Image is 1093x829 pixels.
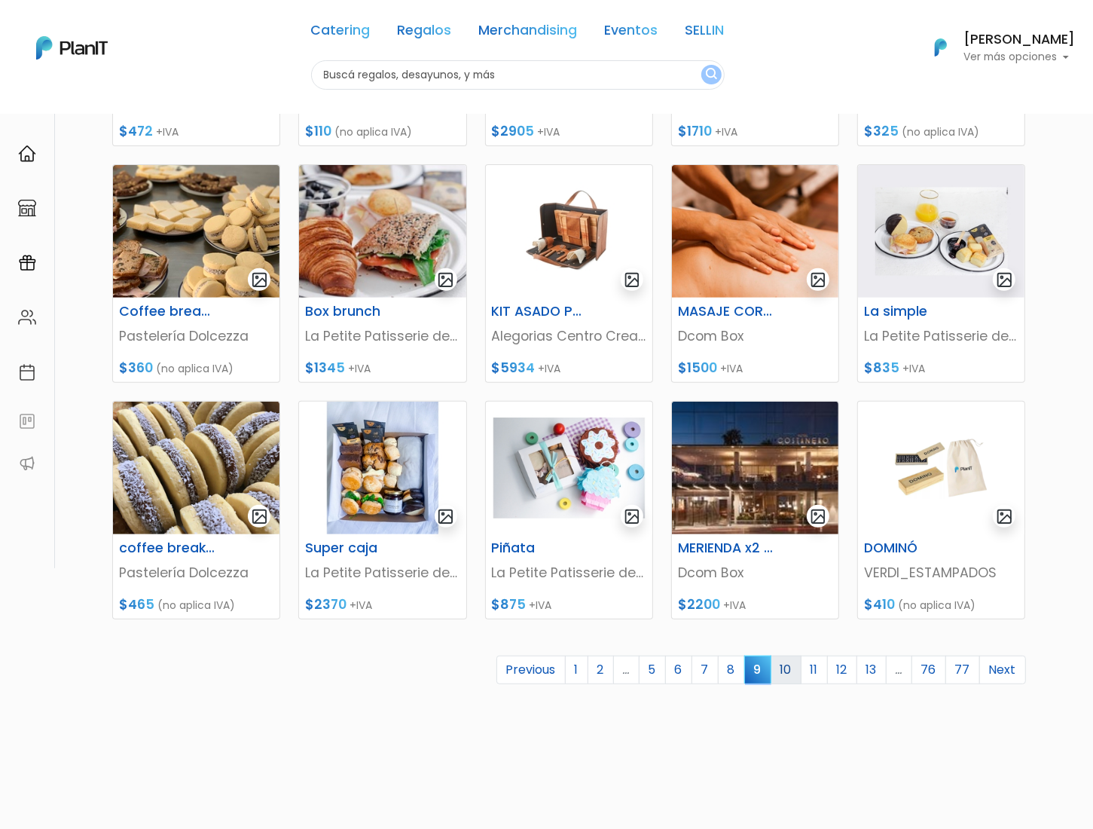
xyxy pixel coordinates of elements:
p: La Petite Patisserie de Flor [492,563,646,583]
a: 1 [565,656,588,684]
img: people-662611757002400ad9ed0e3c099ab2801c6687ba6c219adb57efc949bc21e19d.svg [18,308,36,326]
span: $465 [119,595,154,613]
a: gallery-light KIT ASADO PARA 2 Alegorias Centro Creativo $5934 +IVA [485,164,653,383]
span: +IVA [715,124,737,139]
img: gallery-light [437,271,454,289]
img: gallery-light [810,508,827,525]
img: feedback-78b5a0c8f98aac82b08bfc38622c3050aee476f2c9584af64705fc4e61158814.svg [18,412,36,430]
a: gallery-light MERIENDA x2 HOTEL COSTANERO Dcom Box $2200 +IVA [671,401,839,619]
img: search_button-432b6d5273f82d61273b3651a40e1bd1b912527efae98b1b7a1b2c0702e16a8d.svg [706,68,717,82]
img: home-e721727adea9d79c4d83392d1f703f7f8bce08238fde08b1acbfd93340b81755.svg [18,145,36,163]
img: thumb_fachada-del-hotel.jpg [672,402,838,534]
h6: coffee break 3 [110,540,225,556]
span: +IVA [720,361,743,376]
span: $875 [492,595,527,613]
img: gallery-light [810,271,827,289]
span: (no aplica IVA) [334,124,412,139]
a: 12 [827,656,857,684]
a: 2 [588,656,614,684]
img: thumb_img-6385__1_.jpeg [113,165,279,298]
img: PlanIt Logo [924,31,957,64]
a: 6 [665,656,692,684]
span: $410 [864,595,895,613]
a: Eventos [605,24,658,42]
span: +IVA [530,598,552,613]
img: thumb_S%C3%BAper_caja__2_.jpg [299,402,466,534]
span: $110 [305,122,331,140]
a: 10 [771,656,801,684]
p: La Petite Patisserie de Flor [864,326,1018,346]
p: Ver más opciones [963,52,1075,63]
span: $835 [864,359,899,377]
p: Dcom Box [678,326,832,346]
a: Catering [311,24,371,42]
a: 11 [801,656,828,684]
p: VERDI_ESTAMPADOS [864,563,1018,583]
img: thumb_img-8557__1_.jpeg [113,402,279,534]
input: Buscá regalos, desayunos, y más [311,60,725,90]
a: 77 [945,656,980,684]
a: 13 [856,656,887,684]
img: gallery-light [624,271,641,289]
img: thumb_EEBA820B-9A13-4920-8781-964E5B39F6D7.jpeg [672,165,838,298]
span: $2370 [305,595,347,613]
span: $1500 [678,359,717,377]
a: Next [979,656,1026,684]
span: $1345 [305,359,345,377]
img: calendar-87d922413cdce8b2cf7b7f5f62616a5cf9e4887200fb71536465627b3292af00.svg [18,363,36,381]
span: (no aplica IVA) [902,124,979,139]
h6: Coffee break 2 [110,304,225,320]
a: Previous [496,656,566,684]
span: $1710 [678,122,712,140]
img: thumb_Captura_de_pantalla_2022-10-19_112057.jpg [486,165,652,298]
h6: [PERSON_NAME] [963,33,1075,47]
p: Pastelería Dolcezza [119,326,273,346]
h6: Piñata [483,540,598,556]
img: gallery-light [251,271,268,289]
a: 76 [911,656,946,684]
a: gallery-light Coffee break 2 Pastelería Dolcezza $360 (no aplica IVA) [112,164,280,383]
h6: KIT ASADO PARA 2 [483,304,598,320]
span: $472 [119,122,153,140]
a: 7 [692,656,719,684]
p: La Petite Patisserie de Flor [305,326,459,346]
h6: DOMINÓ [855,540,970,556]
button: PlanIt Logo [PERSON_NAME] Ver más opciones [915,28,1075,67]
img: gallery-light [996,271,1013,289]
img: thumb_La_simple__1_.jpg [858,165,1024,298]
a: Regalos [398,24,452,42]
a: Merchandising [479,24,578,42]
span: $2905 [492,122,535,140]
h6: La simple [855,304,970,320]
img: PlanIt Logo [36,36,108,60]
span: +IVA [156,124,179,139]
a: gallery-light coffee break 3 Pastelería Dolcezza $465 (no aplica IVA) [112,401,280,619]
div: ¿Necesitás ayuda? [78,14,217,44]
h6: Box brunch [296,304,411,320]
span: +IVA [350,598,372,613]
a: gallery-light DOMINÓ VERDI_ESTAMPADOS $410 (no aplica IVA) [857,401,1025,619]
a: SELLIN [685,24,725,42]
a: gallery-light La simple La Petite Patisserie de Flor $835 +IVA [857,164,1025,383]
h6: MERIENDA x2 HOTEL COSTANERO [669,540,784,556]
a: gallery-light Piñata La Petite Patisserie de Flor $875 +IVA [485,401,653,619]
h6: Super caja [296,540,411,556]
span: (no aplica IVA) [157,598,235,613]
p: Alegorias Centro Creativo [492,326,646,346]
a: gallery-light Super caja La Petite Patisserie de Flor $2370 +IVA [298,401,466,619]
p: La Petite Patisserie de Flor [305,563,459,583]
img: gallery-light [251,508,268,525]
a: 8 [718,656,745,684]
img: campaigns-02234683943229c281be62815700db0a1741e53638e28bf9629b52c665b00959.svg [18,254,36,272]
span: +IVA [539,361,561,376]
a: gallery-light MASAJE CORPORAL Dcom Box $1500 +IVA [671,164,839,383]
img: gallery-light [437,508,454,525]
img: gallery-light [996,508,1013,525]
a: gallery-light Box brunch La Petite Patisserie de Flor $1345 +IVA [298,164,466,383]
p: Pastelería Dolcezza [119,563,273,583]
h6: MASAJE CORPORAL [669,304,784,320]
span: +IVA [348,361,371,376]
span: $2200 [678,595,720,613]
span: $5934 [492,359,536,377]
img: partners-52edf745621dab592f3b2c58e3bca9d71375a7ef29c3b500c9f145b62cc070d4.svg [18,454,36,473]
